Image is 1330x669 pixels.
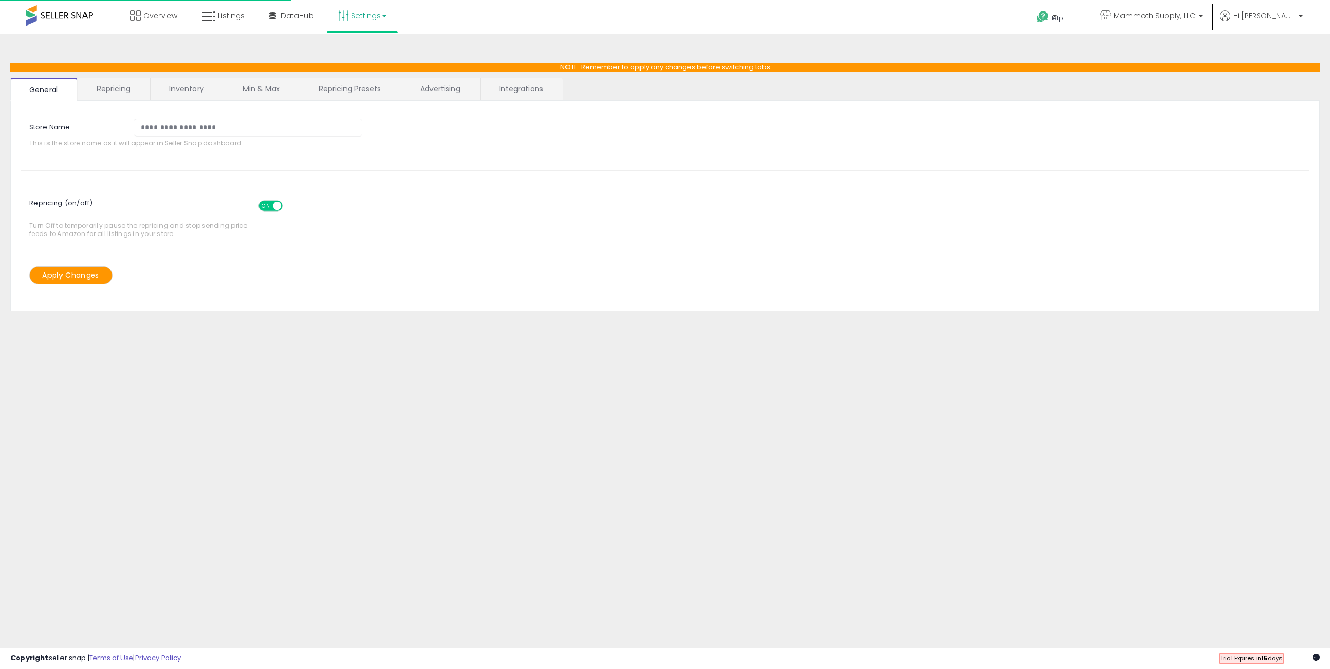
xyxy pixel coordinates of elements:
[224,78,299,100] a: Min & Max
[78,78,149,100] a: Repricing
[281,10,314,21] span: DataHub
[151,78,223,100] a: Inventory
[1049,14,1063,22] span: Help
[143,10,177,21] span: Overview
[1233,10,1296,21] span: Hi [PERSON_NAME]
[1028,3,1083,34] a: Help
[29,139,372,147] span: This is the store name as it will appear in Seller Snap dashboard.
[29,193,292,221] span: Repricing (on/off)
[1036,10,1049,23] i: Get Help
[1220,10,1303,34] a: Hi [PERSON_NAME]
[481,78,562,100] a: Integrations
[21,119,126,132] label: Store Name
[401,78,479,100] a: Advertising
[29,266,113,284] button: Apply Changes
[1114,10,1196,21] span: Mammoth Supply, LLC
[10,63,1320,72] p: NOTE: Remember to apply any changes before switching tabs
[29,195,253,238] span: Turn Off to temporarily pause the repricing and stop sending price feeds to Amazon for all listin...
[300,78,400,100] a: Repricing Presets
[10,78,77,101] a: General
[218,10,245,21] span: Listings
[281,202,298,210] span: OFF
[260,202,273,210] span: ON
